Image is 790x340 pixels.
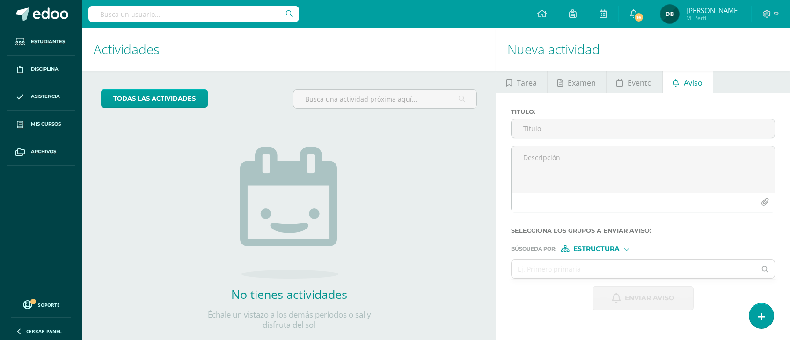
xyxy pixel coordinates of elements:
[634,12,644,22] span: 16
[511,227,775,234] label: Selecciona los grupos a enviar aviso :
[31,66,59,73] span: Disciplina
[511,246,556,251] span: Búsqueda por :
[517,72,537,94] span: Tarea
[240,147,338,279] img: no_activities.png
[684,72,702,94] span: Aviso
[592,286,694,310] button: Enviar aviso
[31,148,56,155] span: Archivos
[7,111,75,138] a: Mis cursos
[94,28,484,71] h1: Actividades
[26,328,62,334] span: Cerrar panel
[196,310,383,330] p: Échale un vistazo a los demás períodos o sal y disfruta del sol
[7,28,75,56] a: Estudiantes
[625,287,674,310] span: Enviar aviso
[512,119,775,138] input: Titulo
[628,72,652,94] span: Evento
[686,14,740,22] span: Mi Perfil
[7,56,75,83] a: Disciplina
[663,71,713,93] a: Aviso
[512,260,756,278] input: Ej. Primero primaria
[88,6,299,22] input: Busca un usuario...
[507,28,779,71] h1: Nueva actividad
[660,5,679,23] img: 6d5ad99c5053a67dda1ca5e57dc7edce.png
[568,72,596,94] span: Examen
[496,71,547,93] a: Tarea
[293,90,477,108] input: Busca una actividad próxima aquí...
[101,89,208,108] a: todas las Actividades
[607,71,662,93] a: Evento
[561,245,631,252] div: [object Object]
[573,246,620,251] span: Estructura
[511,108,775,115] label: Titulo :
[31,120,61,128] span: Mis cursos
[548,71,606,93] a: Examen
[38,302,60,308] span: Soporte
[686,6,740,15] span: [PERSON_NAME]
[31,38,65,45] span: Estudiantes
[7,138,75,166] a: Archivos
[7,83,75,111] a: Asistencia
[11,298,71,310] a: Soporte
[196,286,383,302] h2: No tienes actividades
[31,93,60,100] span: Asistencia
